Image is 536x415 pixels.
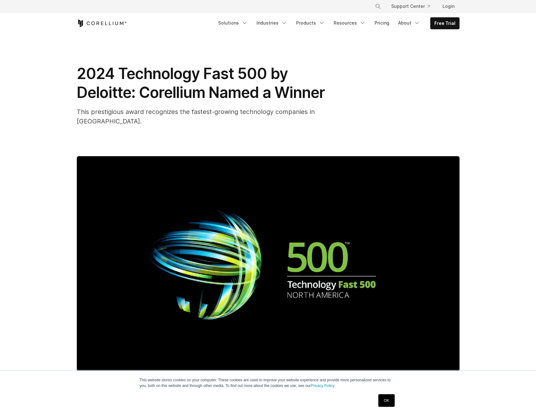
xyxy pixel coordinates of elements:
a: Support Center [386,1,435,12]
div: Navigation Menu [214,17,460,29]
a: Corellium Home [77,20,127,27]
span: This prestigious award recognizes the fastest-growing technology companies in [GEOGRAPHIC_DATA]. [77,108,315,125]
a: Resources [330,17,370,29]
img: 2024 Technology Fast 500 by Deloitte: Corellium Named a Winner [77,156,460,371]
a: OK [378,394,394,407]
a: Privacy Policy. [311,384,335,388]
a: Solutions [214,17,251,29]
a: Free Trial [431,18,459,29]
a: Products [292,17,329,29]
a: Login [437,1,460,12]
div: Navigation Menu [367,1,460,12]
a: About [394,17,424,29]
button: Search [372,1,384,12]
p: This website stores cookies on your computer. These cookies are used to improve your website expe... [140,377,397,389]
a: Pricing [371,17,393,29]
a: Industries [253,17,291,29]
span: 2024 Technology Fast 500 by Deloitte: Corellium Named a Winner [77,64,325,102]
